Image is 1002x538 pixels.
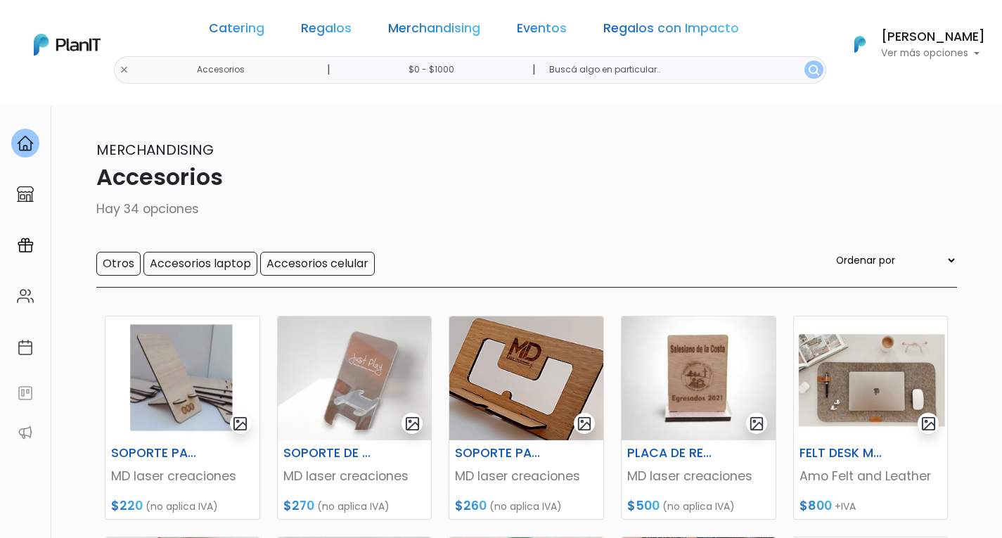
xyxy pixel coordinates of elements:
[17,385,34,402] img: feedback-78b5a0c8f98aac82b08bfc38622c3050aee476f2c9584af64705fc4e61158814.svg
[275,446,381,461] h6: SOPORTE DE CELULAR EN ACRÍLICO
[791,446,897,461] h6: FELT DESK MAT
[283,497,314,514] span: $270
[301,23,352,39] a: Regalos
[103,446,209,461] h6: SOPORTE PARA CELULAR EN MADERA
[622,316,776,440] img: thumb_Placa_de_reconocimiento_en_Madera-PhotoRoom.png
[881,49,985,58] p: Ver más opciones
[105,316,259,440] img: thumb_Captura_de_pantalla_2024-09-06_105359.png
[449,316,603,440] img: thumb_04_SoporteTablet.png
[46,200,957,218] p: Hay 34 opciones
[793,316,949,520] a: gallery-light FELT DESK MAT Amo Felt and Leather $800 +IVA
[920,416,937,432] img: gallery-light
[577,416,593,432] img: gallery-light
[120,65,129,75] img: close-6986928ebcb1d6c9903e3b54e860dbc4d054630f23adef3a32610726dff6a82b.svg
[603,23,739,39] a: Regalos con Impacto
[627,497,660,514] span: $500
[662,499,735,513] span: (no aplica IVA)
[836,26,985,63] button: PlanIt Logo [PERSON_NAME] Ver más opciones
[232,416,248,432] img: gallery-light
[404,416,420,432] img: gallery-light
[449,316,604,520] a: gallery-light SOPORTE PARA TABLET EN MADERA MD laser creaciones $260 (no aplica IVA)
[278,316,432,440] img: thumb_02_Soporte_cel_acr%C3%ADlico-PhotoRoom__1_.png
[283,467,426,485] p: MD laser creaciones
[317,499,390,513] span: (no aplica IVA)
[455,497,487,514] span: $260
[17,424,34,441] img: partners-52edf745621dab592f3b2c58e3bca9d71375a7ef29c3b500c9f145b62cc070d4.svg
[17,339,34,356] img: calendar-87d922413cdce8b2cf7b7f5f62616a5cf9e4887200fb71536465627b3292af00.svg
[794,316,948,440] img: thumb_image__copia___copia___copia___copia___copia___copia___copia___copia___copia___copia___copi...
[517,23,567,39] a: Eventos
[17,288,34,305] img: people-662611757002400ad9ed0e3c099ab2801c6687ba6c219adb57efc949bc21e19d.svg
[489,499,562,513] span: (no aplica IVA)
[46,160,957,194] p: Accesorios
[143,252,257,276] input: Accesorios laptop
[146,499,218,513] span: (no aplica IVA)
[627,467,770,485] p: MD laser creaciones
[799,497,832,514] span: $800
[799,467,942,485] p: Amo Felt and Leather
[749,416,765,432] img: gallery-light
[532,61,536,78] p: |
[111,497,143,514] span: $220
[209,23,264,39] a: Catering
[844,29,875,60] img: PlanIt Logo
[96,252,141,276] input: Otros
[260,252,375,276] input: Accesorios celular
[455,467,598,485] p: MD laser creaciones
[46,139,957,160] p: Merchandising
[105,316,260,520] a: gallery-light SOPORTE PARA CELULAR EN MADERA MD laser creaciones $220 (no aplica IVA)
[621,316,776,520] a: gallery-light PLACA DE RECONOCIMIENTO EN MADERA MD laser creaciones $500 (no aplica IVA)
[447,446,553,461] h6: SOPORTE PARA TABLET EN MADERA
[388,23,480,39] a: Merchandising
[34,34,101,56] img: PlanIt Logo
[111,467,254,485] p: MD laser creaciones
[17,135,34,152] img: home-e721727adea9d79c4d83392d1f703f7f8bce08238fde08b1acbfd93340b81755.svg
[835,499,856,513] span: +IVA
[327,61,330,78] p: |
[619,446,725,461] h6: PLACA DE RECONOCIMIENTO EN MADERA
[881,31,985,44] h6: [PERSON_NAME]
[809,65,819,75] img: search_button-432b6d5273f82d61273b3651a40e1bd1b912527efae98b1b7a1b2c0702e16a8d.svg
[17,186,34,203] img: marketplace-4ceaa7011d94191e9ded77b95e3339b90024bf715f7c57f8cf31f2d8c509eaba.svg
[17,237,34,254] img: campaigns-02234683943229c281be62815700db0a1741e53638e28bf9629b52c665b00959.svg
[277,316,432,520] a: gallery-light SOPORTE DE CELULAR EN ACRÍLICO MD laser creaciones $270 (no aplica IVA)
[538,56,826,84] input: Buscá algo en particular..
